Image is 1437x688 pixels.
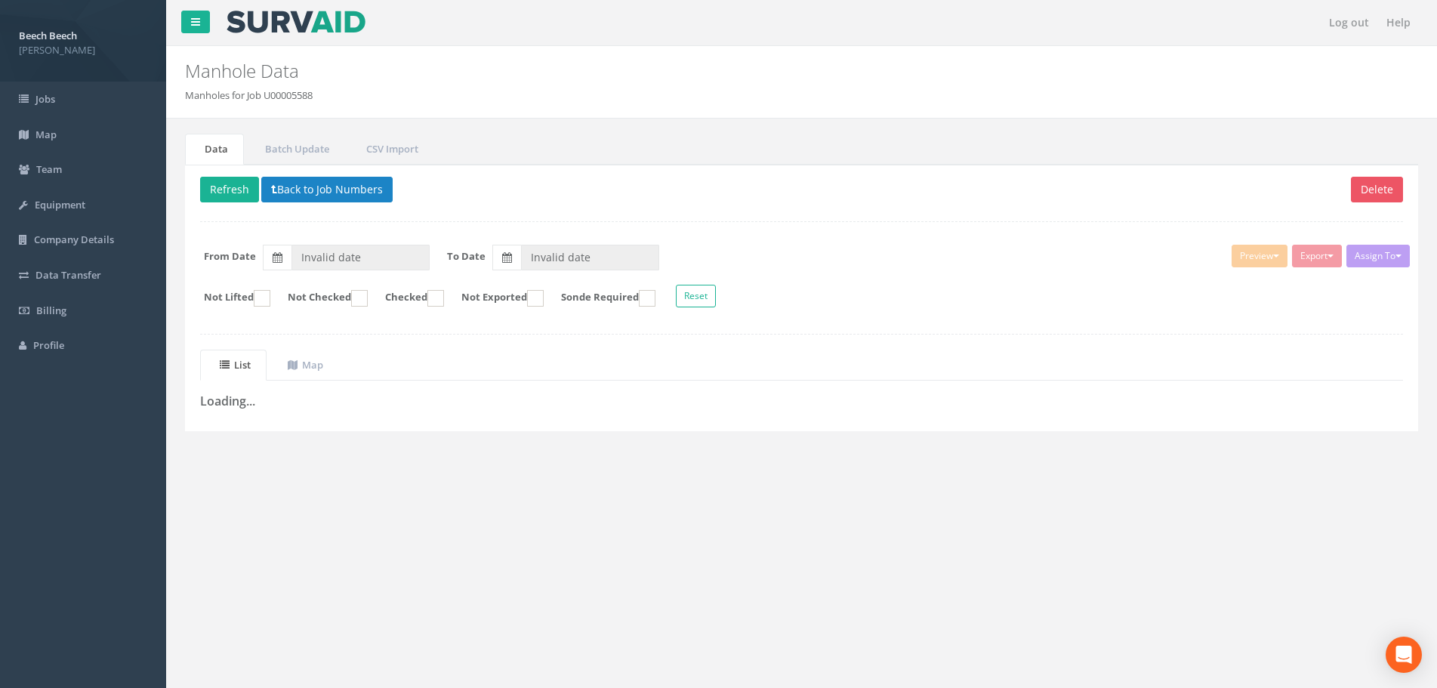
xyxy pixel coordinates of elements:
[34,233,114,246] span: Company Details
[35,128,57,141] span: Map
[1292,245,1342,267] button: Export
[1386,637,1422,673] div: Open Intercom Messenger
[35,198,85,211] span: Equipment
[370,290,444,307] label: Checked
[36,304,66,317] span: Billing
[447,249,486,264] label: To Date
[273,290,368,307] label: Not Checked
[347,134,434,165] a: CSV Import
[676,285,716,307] button: Reset
[261,177,393,202] button: Back to Job Numbers
[33,338,64,352] span: Profile
[220,358,251,372] uib-tab-heading: List
[200,350,267,381] a: List
[185,88,313,103] li: Manholes for Job U00005588
[204,249,256,264] label: From Date
[19,25,147,57] a: Beech Beech [PERSON_NAME]
[1346,245,1410,267] button: Assign To
[200,395,1403,409] h3: Loading...
[1351,177,1403,202] button: Delete
[35,268,101,282] span: Data Transfer
[36,162,62,176] span: Team
[19,43,147,57] span: [PERSON_NAME]
[185,134,244,165] a: Data
[288,358,323,372] uib-tab-heading: Map
[200,177,259,202] button: Refresh
[521,245,659,270] input: To Date
[446,290,544,307] label: Not Exported
[268,350,339,381] a: Map
[189,290,270,307] label: Not Lifted
[245,134,345,165] a: Batch Update
[35,92,55,106] span: Jobs
[291,245,430,270] input: From Date
[19,29,77,42] strong: Beech Beech
[546,290,655,307] label: Sonde Required
[1232,245,1287,267] button: Preview
[185,61,1209,81] h2: Manhole Data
